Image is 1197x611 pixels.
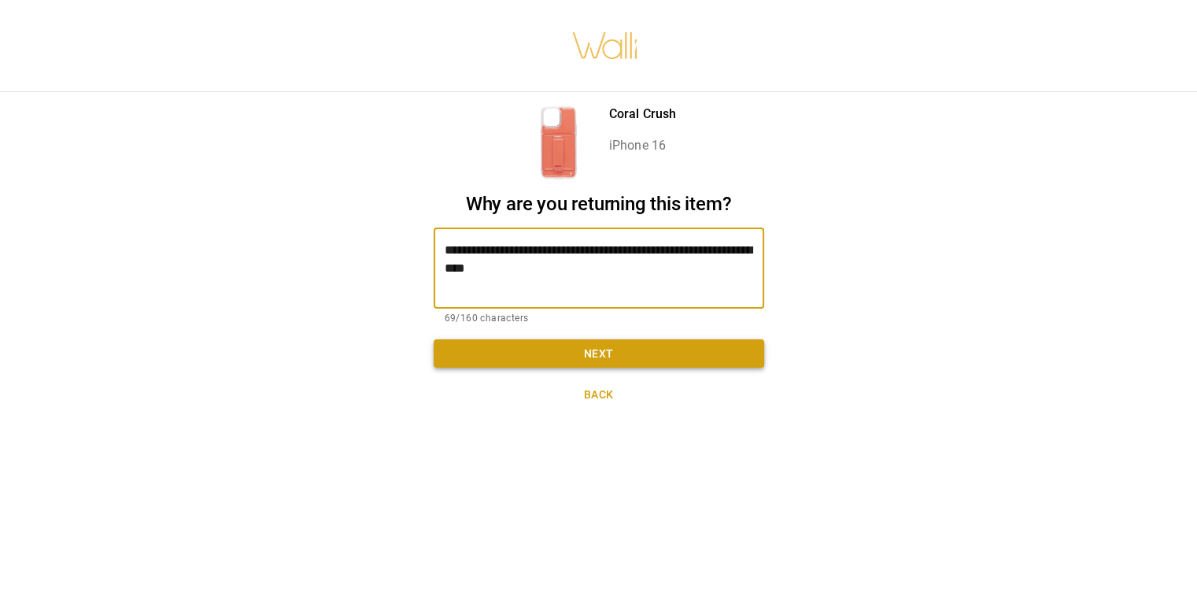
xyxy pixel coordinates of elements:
[434,339,764,368] button: Next
[609,105,677,124] p: Coral Crush
[571,12,639,80] img: walli-inc.myshopify.com
[609,136,677,155] p: iPhone 16
[434,193,764,216] h2: Why are you returning this item?
[434,380,764,409] button: Back
[445,311,753,327] p: 69/160 characters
